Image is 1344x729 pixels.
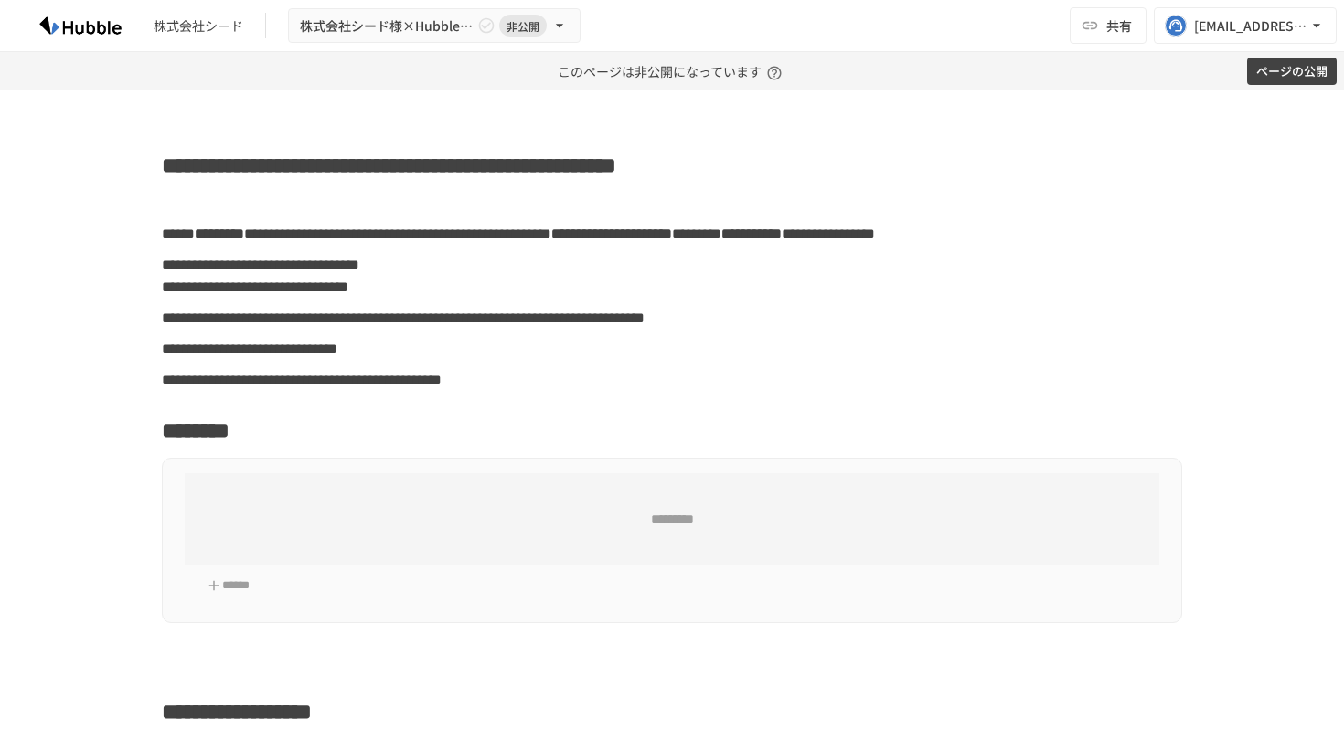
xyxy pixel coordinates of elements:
[1106,16,1132,36] span: 共有
[288,8,581,44] button: 株式会社シード様×Hubble miniトライアル導入資料非公開
[1154,7,1337,44] button: [EMAIL_ADDRESS][DOMAIN_NAME]
[1247,58,1337,86] button: ページの公開
[558,52,787,90] p: このページは非公開になっています
[1070,7,1147,44] button: 共有
[499,16,547,36] span: 非公開
[154,16,243,36] div: 株式会社シード
[300,15,474,37] span: 株式会社シード様×Hubble miniトライアル導入資料
[22,11,139,40] img: HzDRNkGCf7KYO4GfwKnzITak6oVsp5RHeZBEM1dQFiQ
[1194,15,1307,37] div: [EMAIL_ADDRESS][DOMAIN_NAME]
